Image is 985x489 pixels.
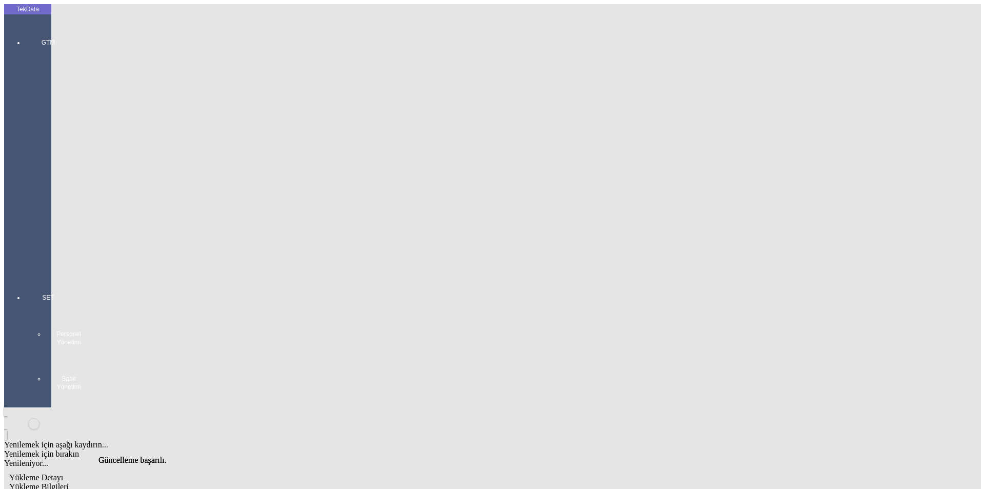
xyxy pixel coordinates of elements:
[4,449,827,459] div: Yenilemek için bırakın
[9,473,63,482] span: Yükleme Detayı
[33,294,64,302] span: SET
[4,5,51,13] div: TekData
[33,38,64,47] span: GTM
[4,459,827,468] div: Yenileniyor...
[53,330,84,346] span: Personel Yönetimi
[53,375,84,391] span: Sabit Yönetimi
[98,456,887,465] div: Güncelleme başarılı.
[4,440,827,449] div: Yenilemek için aşağı kaydırın...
